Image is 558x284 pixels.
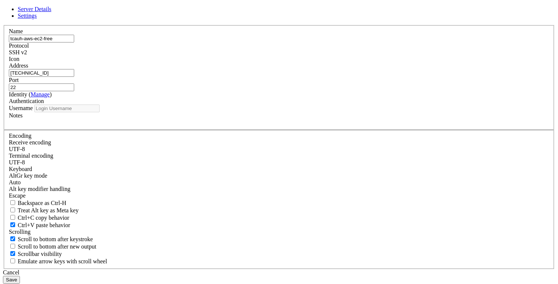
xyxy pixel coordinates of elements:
[9,179,21,185] span: Auto
[9,146,549,153] div: UTF-8
[9,83,74,91] input: Port Number
[9,166,32,172] label: Keyboard
[3,3,461,9] x-row: Connection timed out
[9,215,69,221] label: Ctrl-C copies if true, send ^C to host if false. Ctrl-Shift-C sends ^C to host if true, copies if...
[9,49,549,56] div: SSH v2
[18,222,70,228] span: Ctrl+V paste behavior
[9,62,28,69] label: Address
[18,207,79,213] span: Treat Alt key as Meta key
[10,244,15,249] input: Scroll to bottom after new output
[9,236,93,242] label: Whether to scroll to the bottom on any keystroke.
[9,112,23,119] label: Notes
[9,179,549,186] div: Auto
[9,207,79,213] label: Whether the Alt key acts as a Meta key or as a distinct Alt key.
[9,56,19,62] label: Icon
[18,236,93,242] span: Scroll to bottom after keystroke
[18,215,69,221] span: Ctrl+C copy behavior
[18,243,96,250] span: Scroll to bottom after new output
[18,251,62,257] span: Scrollbar visibility
[9,153,53,159] label: The default terminal encoding. ISO-2022 enables character map translations (like graphics maps). ...
[9,91,52,97] label: Identity
[9,192,25,199] span: Escape
[10,208,15,212] input: Treat Alt key as Meta key
[29,91,52,97] span: ( )
[9,98,44,104] label: Authentication
[9,49,27,55] span: SSH v2
[3,9,6,16] div: (0, 1)
[9,172,47,179] label: Set the expected encoding for data received from the host. If the encodings do not match, visual ...
[34,105,100,112] input: Login Username
[9,28,23,34] label: Name
[31,91,50,97] a: Manage
[10,251,15,256] input: Scrollbar visibility
[10,222,15,227] input: Ctrl+V paste behavior
[9,251,62,257] label: The vertical scrollbar mode.
[9,222,70,228] label: Ctrl+V pastes if true, sends ^V to host if false. Ctrl+Shift+V sends ^V to host if true, pastes i...
[9,77,19,83] label: Port
[18,200,66,206] span: Backspace as Ctrl-H
[10,215,15,220] input: Ctrl+C copy behavior
[9,69,74,77] input: Host Name or IP
[10,200,15,205] input: Backspace as Ctrl-H
[9,146,25,152] span: UTF-8
[18,13,37,19] a: Settings
[9,42,29,49] label: Protocol
[9,35,74,42] input: Server Name
[10,259,15,263] input: Emulate arrow keys with scroll wheel
[9,105,33,111] label: Username
[9,192,549,199] div: Escape
[3,276,20,284] button: Save
[9,159,25,165] span: UTF-8
[10,236,15,241] input: Scroll to bottom after keystroke
[9,139,51,146] label: Set the expected encoding for data received from the host. If the encodings do not match, visual ...
[9,200,66,206] label: If true, the backspace should send BS ('\x08', aka ^H). Otherwise the backspace key should send '...
[9,243,96,250] label: Scroll to bottom after new output.
[3,269,555,276] div: Cancel
[9,258,107,264] label: When using the alternative screen buffer, and DECCKM (Application Cursor Keys) is active, mouse w...
[18,258,107,264] span: Emulate arrow keys with scroll wheel
[18,6,51,12] a: Server Details
[9,133,31,139] label: Encoding
[9,229,31,235] label: Scrolling
[9,159,549,166] div: UTF-8
[9,186,70,192] label: Controls how the Alt key is handled. Escape: Send an ESC prefix. 8-Bit: Add 128 to the typed char...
